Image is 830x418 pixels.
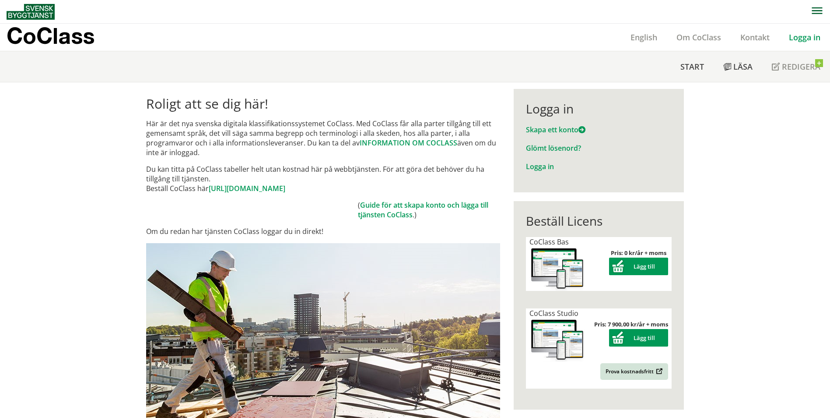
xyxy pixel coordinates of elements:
strong: Pris: 0 kr/år + moms [611,249,666,257]
span: Läsa [733,61,753,72]
a: Skapa ett konto [526,125,585,135]
p: Här är det nya svenska digitala klassifikationssystemet CoClass. Med CoClass får alla parter till... [146,119,500,157]
img: Svensk Byggtjänst [7,4,55,20]
p: CoClass [7,31,95,41]
span: Start [680,61,704,72]
button: Lägg till [609,329,668,347]
a: Läsa [714,51,762,82]
a: Glömt lösenord? [526,143,581,153]
span: CoClass Bas [529,237,569,247]
p: Du kan titta på CoClass tabeller helt utan kostnad här på webbtjänsten. För att göra det behöver ... [146,164,500,193]
a: Kontakt [731,32,779,43]
h1: Roligt att se dig här! [146,96,500,112]
div: Logga in [526,101,672,116]
div: Beställ Licens [526,213,672,228]
a: Lägg till [609,262,668,270]
a: Lägg till [609,334,668,342]
p: Om du redan har tjänsten CoClass loggar du in direkt! [146,227,500,236]
img: coclass-license.jpg [529,247,585,291]
a: CoClass [7,24,113,51]
a: INFORMATION OM COCLASS [360,138,457,148]
img: Outbound.png [655,368,663,375]
button: Lägg till [609,258,668,275]
a: English [621,32,667,43]
a: Om CoClass [667,32,731,43]
a: [URL][DOMAIN_NAME] [209,184,285,193]
td: ( .) [358,200,500,220]
a: Logga in [779,32,830,43]
a: Prova kostnadsfritt [600,363,668,380]
strong: Pris: 7 900,00 kr/år + moms [594,320,668,328]
span: CoClass Studio [529,308,578,318]
a: Start [671,51,714,82]
a: Guide för att skapa konto och lägga till tjänsten CoClass [358,200,488,220]
a: Logga in [526,162,554,171]
img: coclass-license.jpg [529,318,585,362]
